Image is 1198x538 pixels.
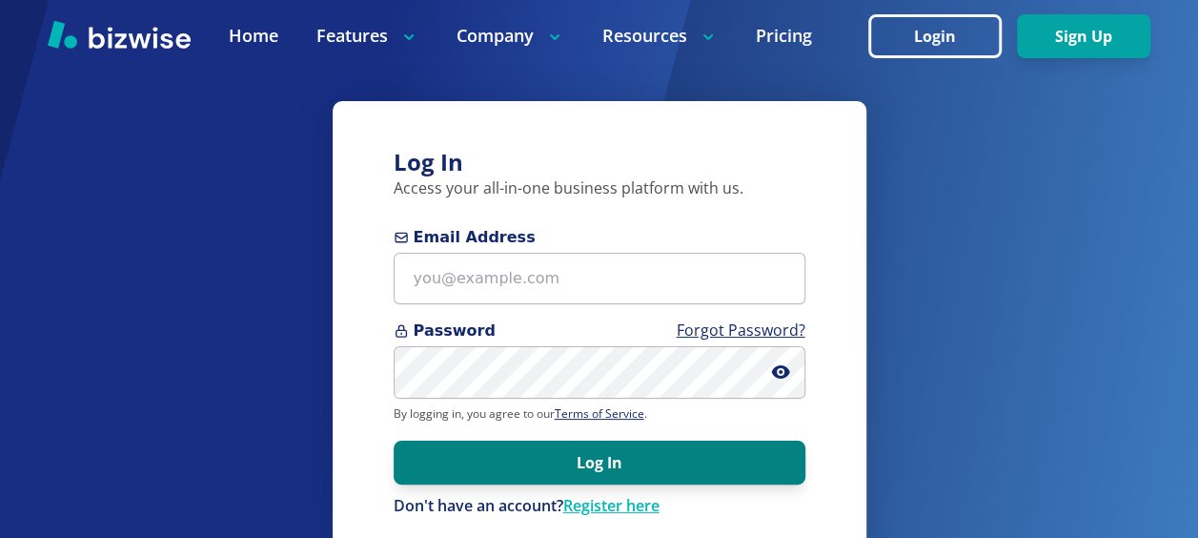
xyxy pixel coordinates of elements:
[394,496,805,517] div: Don't have an account?Register here
[677,320,805,341] a: Forgot Password?
[394,178,805,199] p: Access your all-in-one business platform with us.
[394,441,805,485] button: Log In
[1017,14,1150,58] button: Sign Up
[868,14,1002,58] button: Login
[394,496,805,517] p: Don't have an account?
[394,253,805,305] input: you@example.com
[602,24,718,48] p: Resources
[1017,28,1150,46] a: Sign Up
[394,147,805,178] h3: Log In
[563,495,660,516] a: Register here
[48,20,191,49] img: Bizwise Logo
[555,405,644,422] a: Terms of Service
[316,24,418,48] p: Features
[457,24,564,48] p: Company
[229,24,278,48] a: Home
[394,406,805,422] p: By logging in, you agree to our .
[868,28,1017,46] a: Login
[394,226,805,249] span: Email Address
[756,24,812,48] a: Pricing
[394,320,805,342] span: Password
